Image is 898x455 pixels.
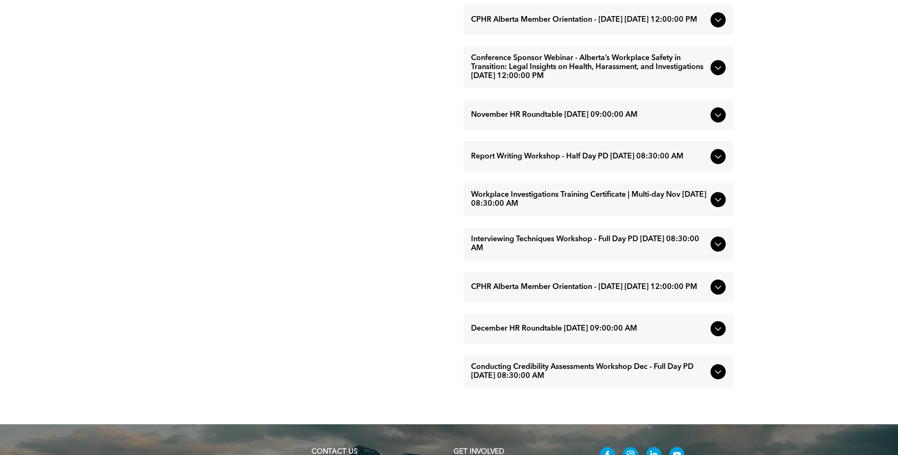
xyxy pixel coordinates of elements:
[471,235,707,253] span: Interviewing Techniques Workshop - Full Day PD [DATE] 08:30:00 AM
[471,111,707,120] span: November HR Roundtable [DATE] 09:00:00 AM
[471,324,707,333] span: December HR Roundtable [DATE] 09:00:00 AM
[471,152,707,161] span: Report Writing Workshop - Half Day PD [DATE] 08:30:00 AM
[471,54,707,81] span: Conference Sponsor Webinar - Alberta’s Workplace Safety in Transition: Legal Insights on Health, ...
[471,16,707,25] span: CPHR Alberta Member Orientation - [DATE] [DATE] 12:00:00 PM
[471,191,707,209] span: Workplace Investigations Training Certificate | Multi-day Nov [DATE] 08:30:00 AM
[471,363,707,381] span: Conducting Credibility Assessments Workshop Dec - Full Day PD [DATE] 08:30:00 AM
[471,283,707,292] span: CPHR Alberta Member Orientation - [DATE] [DATE] 12:00:00 PM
